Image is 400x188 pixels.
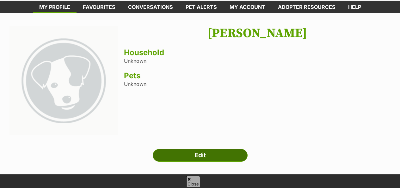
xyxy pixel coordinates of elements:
[223,1,272,13] a: My account
[122,1,179,13] a: conversations
[124,71,391,80] h3: Pets
[179,1,223,13] a: Pet alerts
[342,1,367,13] a: Help
[124,26,391,41] h1: [PERSON_NAME]
[153,149,248,162] a: Edit
[9,26,118,135] img: large_default-f37c3b2ddc539b7721ffdbd4c88987add89f2ef0fd77a71d0d44a6cf3104916e.png
[77,1,122,13] a: Favourites
[272,1,342,13] a: Adopter resources
[124,48,391,57] h3: Household
[186,176,200,187] span: Close
[124,26,391,136] div: Unknown Unknown
[33,1,77,13] a: My profile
